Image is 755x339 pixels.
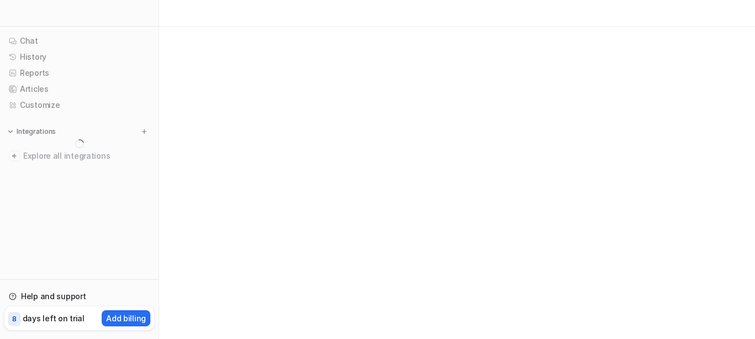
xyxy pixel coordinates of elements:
img: explore all integrations [9,150,20,161]
p: days left on trial [23,312,85,324]
p: 8 [12,314,17,324]
a: Customize [4,97,154,113]
a: Explore all integrations [4,148,154,164]
p: Integrations [17,127,56,136]
span: Explore all integrations [23,147,150,165]
a: Chat [4,33,154,49]
p: Add billing [106,312,146,324]
img: expand menu [7,128,14,135]
a: History [4,49,154,65]
a: Reports [4,65,154,81]
a: Help and support [4,289,154,304]
button: Add billing [102,310,150,326]
img: menu_add.svg [140,128,148,135]
button: Integrations [4,126,59,137]
a: Articles [4,81,154,97]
